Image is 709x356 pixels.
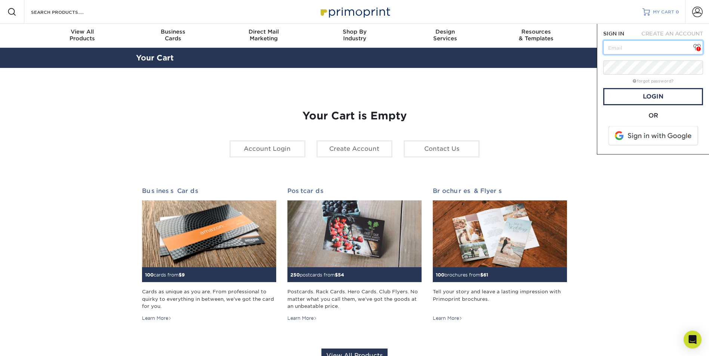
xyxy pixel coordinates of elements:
[218,24,309,48] a: Direct MailMarketing
[37,28,128,42] div: Products
[603,40,703,54] input: Email
[142,187,276,322] a: Business Cards 100cards from$9 Cards as unique as you are. From professional to quirky to everyth...
[491,28,582,42] div: & Templates
[317,140,392,157] a: Create Account
[633,79,673,84] a: forgot password?
[290,272,344,278] small: postcards from
[338,272,344,278] span: 54
[653,9,674,15] span: MY CART
[287,200,422,268] img: Postcards
[400,28,491,42] div: Services
[404,140,480,157] a: Contact Us
[483,272,488,278] span: 61
[142,315,172,322] div: Learn More
[142,200,276,268] img: Business Cards
[145,272,154,278] span: 100
[582,28,672,35] span: Contact
[136,53,174,62] a: Your Cart
[582,24,672,48] a: Contact& Support
[436,272,488,278] small: brochures from
[2,333,64,353] iframe: Google Customer Reviews
[127,28,218,42] div: Cards
[287,187,422,194] h2: Postcards
[309,28,400,42] div: Industry
[127,28,218,35] span: Business
[491,28,582,35] span: Resources
[287,187,422,322] a: Postcards 250postcards from$54 Postcards. Rack Cards. Hero Cards. Club Flyers. No matter what you...
[433,187,567,194] h2: Brochures & Flyers
[182,272,185,278] span: 9
[127,24,218,48] a: BusinessCards
[218,28,309,42] div: Marketing
[603,111,703,120] div: OR
[145,272,185,278] small: cards from
[433,200,567,268] img: Brochures & Flyers
[335,272,338,278] span: $
[491,24,582,48] a: Resources& Templates
[400,28,491,35] span: Design
[287,288,422,310] div: Postcards. Rack Cards. Hero Cards. Club Flyers. No matter what you call them, we've got the goods...
[287,315,317,322] div: Learn More
[30,7,103,16] input: SEARCH PRODUCTS.....
[433,315,462,322] div: Learn More
[142,187,276,194] h2: Business Cards
[317,4,392,20] img: Primoprint
[290,272,300,278] span: 250
[218,28,309,35] span: Direct Mail
[582,28,672,42] div: & Support
[603,31,624,37] span: SIGN IN
[142,110,567,122] h1: Your Cart is Empty
[433,187,567,322] a: Brochures & Flyers 100brochures from$61 Tell your story and leave a lasting impression with Primo...
[436,272,444,278] span: 100
[641,31,703,37] span: CREATE AN ACCOUNT
[400,24,491,48] a: DesignServices
[229,140,305,157] a: Account Login
[684,331,702,349] div: Open Intercom Messenger
[676,9,679,15] span: 0
[309,24,400,48] a: Shop ByIndustry
[179,272,182,278] span: $
[142,288,276,310] div: Cards as unique as you are. From professional to quirky to everything in between, we've got the c...
[37,24,128,48] a: View AllProducts
[433,288,567,310] div: Tell your story and leave a lasting impression with Primoprint brochures.
[37,28,128,35] span: View All
[603,88,703,105] a: Login
[480,272,483,278] span: $
[309,28,400,35] span: Shop By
